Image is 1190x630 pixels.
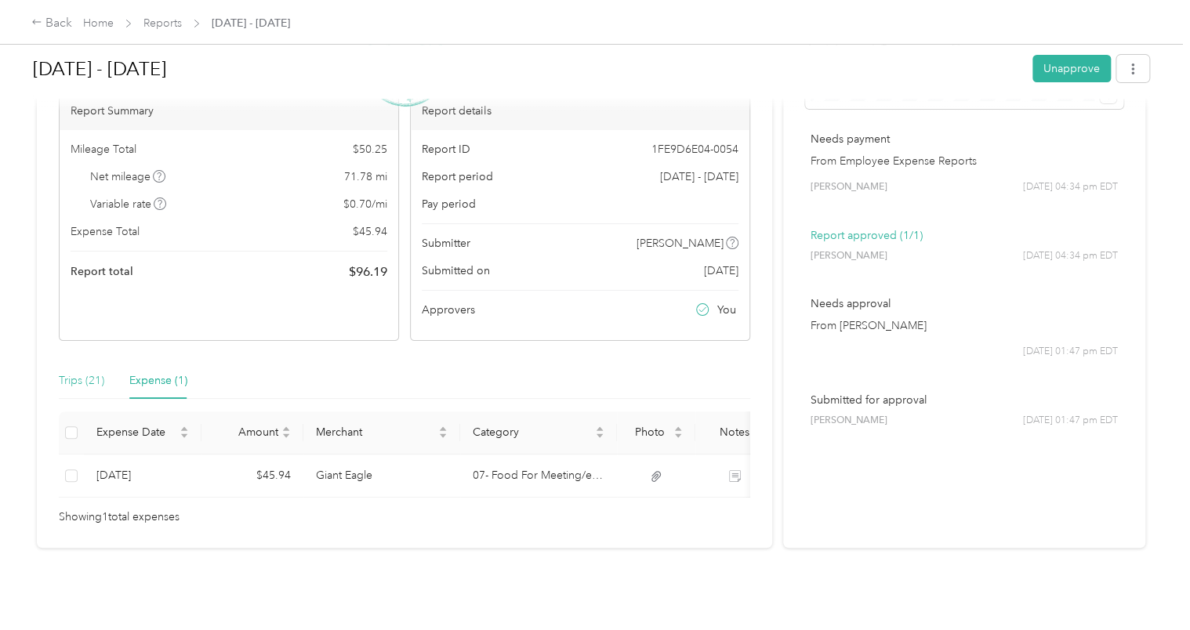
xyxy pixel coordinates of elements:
p: Report approved (1/1) [811,227,1118,244]
th: Expense Date [84,411,201,454]
td: 07- Food For Meeting/event (63040) [460,454,617,498]
span: caret-up [281,424,291,433]
span: [DATE] - [DATE] [212,15,290,31]
span: Amount [214,425,278,439]
th: Category [460,411,617,454]
span: Showing 1 total expenses [59,509,180,526]
span: [PERSON_NAME] [811,180,887,194]
a: Reports [143,16,182,30]
th: Notes [695,411,774,454]
span: 71.78 mi [344,168,387,185]
span: caret-up [438,424,448,433]
span: caret-up [180,424,189,433]
span: Expense Total [71,223,140,240]
span: Expense Date [96,425,176,439]
span: Variable rate [90,196,167,212]
p: Needs approval [811,295,1118,312]
span: Report ID [422,141,470,157]
span: $ 50.25 [353,141,387,157]
span: [DATE] [704,262,738,279]
span: caret-down [281,431,291,440]
span: $ 0.70 / mi [343,196,387,212]
span: caret-up [595,424,604,433]
span: You [717,302,736,318]
span: caret-down [595,431,604,440]
span: Report period [422,168,493,185]
span: [DATE] 01:47 pm EDT [1023,345,1118,359]
span: 1FE9D6E04-0054 [651,141,738,157]
span: Photo [629,425,670,439]
p: From Employee Expense Reports [811,153,1118,169]
th: Merchant [303,411,460,454]
span: Submitted on [422,262,490,279]
span: caret-down [180,431,189,440]
a: Home [83,16,114,30]
span: [PERSON_NAME] [811,249,887,263]
span: Mileage Total [71,141,136,157]
span: [PERSON_NAME] [811,414,887,428]
span: [DATE] - [DATE] [660,168,738,185]
span: caret-up [673,424,683,433]
p: Submitted for approval [811,392,1118,408]
p: From [PERSON_NAME] [811,317,1118,334]
span: Net mileage [90,168,166,185]
td: 8-13-2025 [84,454,201,498]
td: Giant Eagle [303,454,460,498]
th: Amount [201,411,303,454]
span: caret-down [438,431,448,440]
th: Photo [617,411,695,454]
div: Trips (21) [59,372,104,389]
span: Merchant [316,425,435,439]
span: [DATE] 04:34 pm EDT [1023,249,1118,263]
span: [DATE] 01:47 pm EDT [1023,414,1118,428]
td: $45.94 [201,454,303,498]
span: $ 45.94 [353,223,387,240]
span: [DATE] 04:34 pm EDT [1023,180,1118,194]
span: $ 96.19 [349,262,387,281]
iframe: Everlance-gr Chat Button Frame [1102,542,1190,630]
span: Report total [71,263,133,280]
h1: August - September 2025 [33,50,1021,88]
div: Back [31,14,72,33]
span: Category [473,425,592,439]
div: Expense (1) [129,372,187,389]
button: Unapprove [1032,55,1111,82]
p: Needs payment [811,131,1118,147]
span: Pay period [422,196,476,212]
span: [PERSON_NAME] [637,235,724,252]
span: Approvers [422,302,475,318]
span: Submitter [422,235,470,252]
span: caret-down [673,431,683,440]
